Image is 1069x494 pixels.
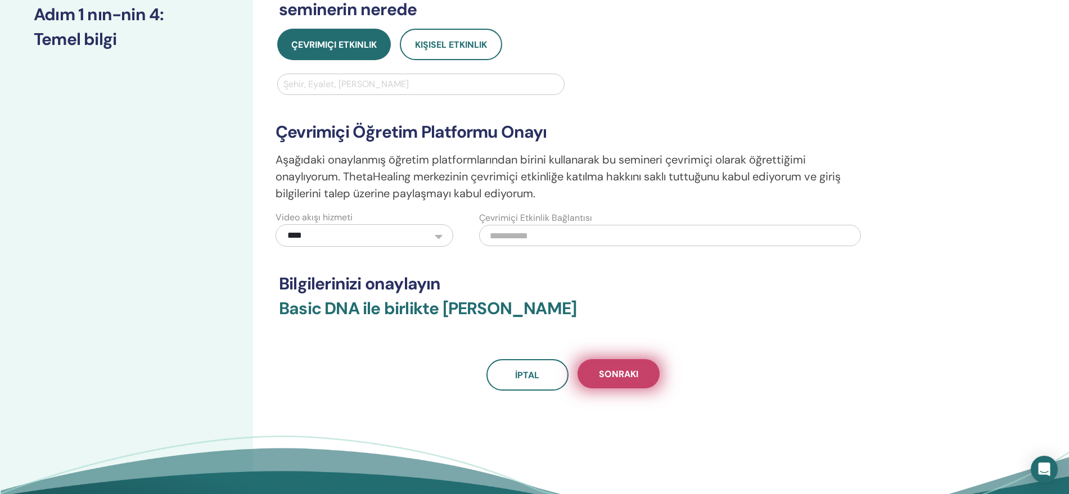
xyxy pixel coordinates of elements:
[279,298,867,332] h3: Basic DNA ile birlikte [PERSON_NAME]
[515,369,539,381] span: İptal
[276,151,870,202] p: Aşağıdaki onaylanmış öğretim platformlarından birini kullanarak bu semineri çevrimiçi olarak öğre...
[279,274,867,294] h3: Bilgilerinizi onaylayın
[415,39,487,51] span: Kişisel Etkinlik
[486,359,569,391] a: İptal
[34,29,219,49] h3: Temel bilgi
[599,368,638,380] span: Sonraki
[1031,456,1058,483] div: Open Intercom Messenger
[277,29,391,60] button: Çevrimiçi Etkinlik
[34,4,219,25] h3: Adım 1 nın-nin 4 :
[479,211,592,225] label: Çevrimiçi Etkinlik Bağlantısı
[578,359,660,388] button: Sonraki
[276,211,353,224] label: Video akışı hizmeti
[400,29,502,60] button: Kişisel Etkinlik
[291,39,377,51] span: Çevrimiçi Etkinlik
[276,122,870,142] h3: Çevrimiçi Öğretim Platformu Onayı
